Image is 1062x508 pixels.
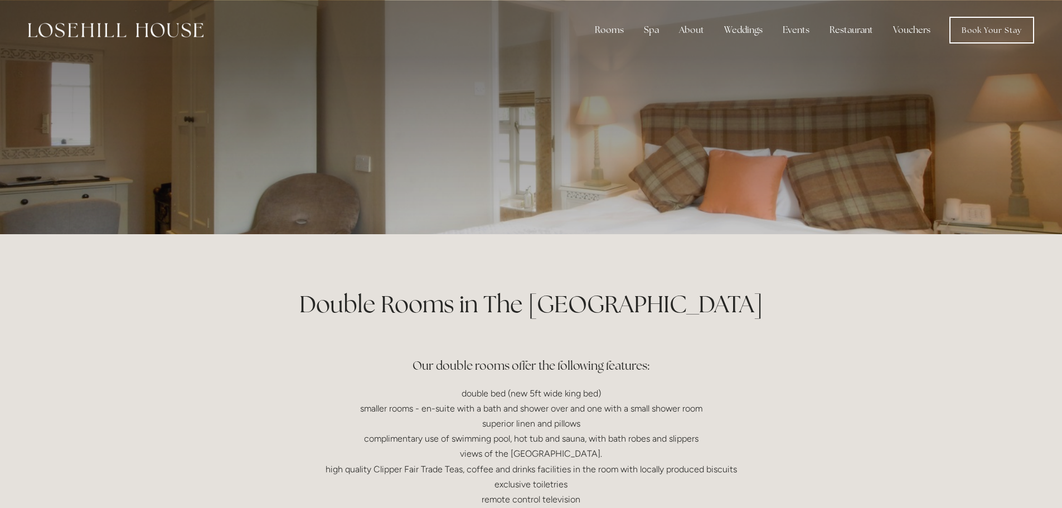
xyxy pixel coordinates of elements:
[949,17,1034,43] a: Book Your Stay
[586,19,633,41] div: Rooms
[884,19,939,41] a: Vouchers
[821,19,882,41] div: Restaurant
[635,19,668,41] div: Spa
[715,19,772,41] div: Weddings
[28,23,203,37] img: Losehill House
[265,332,798,377] h3: Our double rooms offer the following features:
[265,288,798,321] h1: Double Rooms in The [GEOGRAPHIC_DATA]
[670,19,713,41] div: About
[774,19,818,41] div: Events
